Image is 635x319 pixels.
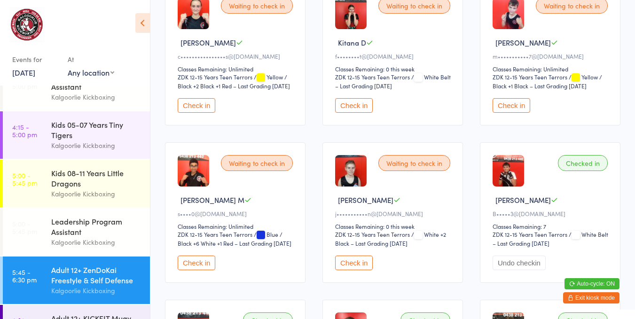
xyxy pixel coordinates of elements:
button: Exit kiosk mode [563,292,619,303]
div: B•••••3@[DOMAIN_NAME] [493,210,611,218]
div: Checked in [558,155,608,171]
button: Check in [178,256,215,270]
a: 4:15 -5:00 pmKids 05-07 Years Tiny TigersKalgoorlie Kickboxing [3,111,150,159]
div: Waiting to check in [378,155,450,171]
img: image1717814275.png [178,155,209,187]
button: Check in [335,98,373,113]
a: 5:45 -6:30 pmAdult 12+ ZenDoKai Freestyle & Self DefenseKalgoorlie Kickboxing [3,257,150,304]
span: [PERSON_NAME] [495,38,551,47]
div: s••••0@[DOMAIN_NAME] [178,210,296,218]
div: Kalgoorlie Kickboxing [51,140,142,151]
div: At [68,52,114,67]
div: Kalgoorlie Kickboxing [51,92,142,102]
span: [PERSON_NAME] [180,38,236,47]
button: Check in [178,98,215,113]
button: Check in [335,256,373,270]
time: 5:00 - 5:45 pm [12,171,37,187]
div: ZDK 12-15 Years Teen Terrors [178,73,252,81]
div: ZDK 12-15 Years Teen Terrors [493,230,567,238]
div: Leadership Program Assistant [51,216,142,237]
span: Kitana D [338,38,366,47]
div: Events for [12,52,58,67]
time: 4:15 - 5:00 pm [12,75,37,90]
a: 5:00 -5:45 pmKids 08-11 Years Little DragonsKalgoorlie Kickboxing [3,160,150,207]
time: 5:00 - 5:45 pm [12,220,37,235]
img: image1742988721.png [335,155,367,187]
div: m•••••••••••7@[DOMAIN_NAME] [493,52,611,60]
div: Kids 08-11 Years Little Dragons [51,168,142,188]
div: ZDK 12-15 Years Teen Terrors [335,73,410,81]
div: Kalgoorlie Kickboxing [51,237,142,248]
div: Waiting to check in [221,155,293,171]
div: Classes Remaining: Unlimited [178,65,296,73]
span: [PERSON_NAME] [338,195,393,205]
a: 5:00 -5:45 pmLeadership Program AssistantKalgoorlie Kickboxing [3,208,150,256]
a: [DATE] [12,67,35,78]
span: [PERSON_NAME] M [180,195,244,205]
div: ZDK 12-15 Years Teen Terrors [493,73,567,81]
img: Kalgoorlie Kickboxing [9,7,44,42]
div: Any location [68,67,114,78]
div: Kalgoorlie Kickboxing [51,285,142,296]
button: Undo checkin [493,256,546,270]
time: 4:15 - 5:00 pm [12,123,37,138]
div: Classes Remaining: Unlimited [178,222,296,230]
button: Auto-cycle: ON [564,278,619,289]
span: [PERSON_NAME] [495,195,551,205]
div: Classes Remaining: 0 this week [335,222,453,230]
button: Check in [493,98,530,113]
div: j•••••••••••n@[DOMAIN_NAME] [335,210,453,218]
div: ZDK 12-15 Years Teen Terrors [178,230,252,238]
div: Classes Remaining: 0 this week [335,65,453,73]
div: Kalgoorlie Kickboxing [51,188,142,199]
div: Kids 05-07 Years Tiny Tigers [51,119,142,140]
div: c••••••••••••••••s@[DOMAIN_NAME] [178,52,296,60]
div: Classes Remaining: Unlimited [493,65,611,73]
img: image1748949556.png [493,155,524,187]
div: Classes Remaining: 7 [493,222,611,230]
a: 4:15 -5:00 pmLeadership Program AssistantKalgoorlie Kickboxing [3,63,150,110]
div: ZDK 12-15 Years Teen Terrors [335,230,410,238]
time: 5:45 - 6:30 pm [12,268,37,283]
div: Adult 12+ ZenDoKai Freestyle & Self Defense [51,265,142,285]
div: f••••••••t@[DOMAIN_NAME] [335,52,453,60]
